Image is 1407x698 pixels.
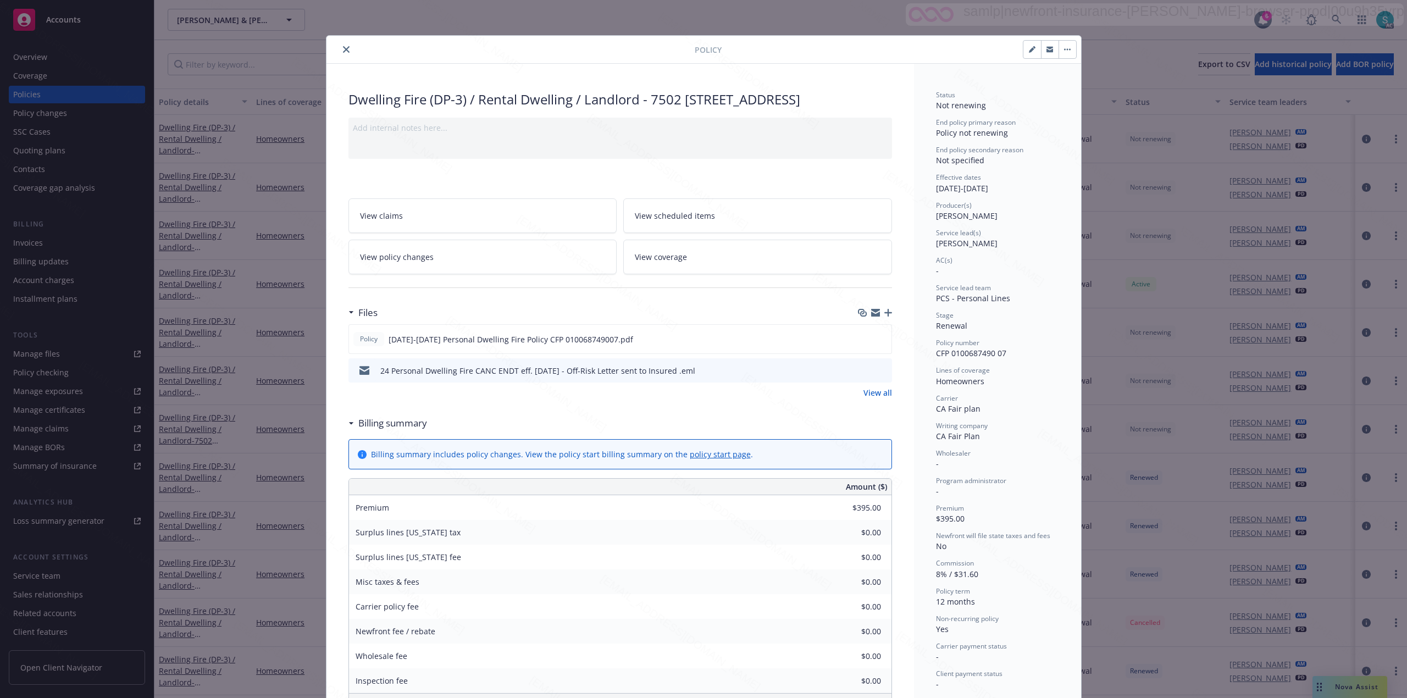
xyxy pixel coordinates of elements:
span: Policy number [936,338,979,347]
button: preview file [877,334,887,345]
span: No [936,541,946,551]
h3: Billing summary [358,416,427,430]
div: Add internal notes here... [353,122,888,134]
span: View scheduled items [635,210,715,221]
input: 0.00 [816,524,888,541]
span: Writing company [936,421,988,430]
span: Premium [356,502,389,513]
span: AC(s) [936,256,952,265]
span: Carrier policy fee [356,601,419,612]
div: Homeowners [936,375,1059,387]
span: 8% / $31.60 [936,569,978,579]
button: download file [860,334,868,345]
input: 0.00 [816,599,888,615]
div: Files [348,306,378,320]
span: Amount ($) [846,481,887,492]
span: Newfront will file state taxes and fees [936,531,1050,540]
div: 24 Personal Dwelling Fire CANC ENDT eff. [DATE] - Off-Risk Letter sent to Insured .eml [380,365,695,376]
span: PCS - Personal Lines [936,293,1010,303]
span: Premium [936,503,964,513]
span: Policy not renewing [936,128,1008,138]
span: Client payment status [936,669,1002,678]
span: Inspection fee [356,675,408,686]
h3: Files [358,306,378,320]
span: Commission [936,558,974,568]
input: 0.00 [816,648,888,664]
input: 0.00 [816,549,888,566]
a: policy start page [690,449,751,459]
input: 0.00 [816,673,888,689]
input: 0.00 [816,500,888,516]
button: close [340,43,353,56]
div: Billing summary includes policy changes. View the policy start billing summary on the . [371,448,753,460]
span: Renewal [936,320,967,331]
span: - [936,679,939,689]
span: Producer(s) [936,201,972,210]
span: Program administrator [936,476,1006,485]
span: Service lead team [936,283,991,292]
span: [PERSON_NAME] [936,210,998,221]
span: Carrier payment status [936,641,1007,651]
span: Yes [936,624,949,634]
a: View policy changes [348,240,617,274]
span: [DATE]-[DATE] Personal Dwelling Fire Policy CFP 010068749007.pdf [389,334,633,345]
span: Policy [358,334,380,344]
div: Dwelling Fire (DP-3) / Rental Dwelling / Landlord - 7502 [STREET_ADDRESS] [348,90,892,109]
span: Not specified [936,155,984,165]
div: [DATE] - [DATE] [936,173,1059,193]
a: View coverage [623,240,892,274]
div: Billing summary [348,416,427,430]
input: 0.00 [816,623,888,640]
span: Non-recurring policy [936,614,999,623]
span: - [936,458,939,469]
span: Newfront fee / rebate [356,626,435,636]
span: $395.00 [936,513,965,524]
span: Stage [936,311,954,320]
span: Policy term [936,586,970,596]
span: End policy secondary reason [936,145,1023,154]
span: Carrier [936,394,958,403]
span: - [936,265,939,276]
span: 12 months [936,596,975,607]
span: Not renewing [936,100,986,110]
span: Surplus lines [US_STATE] tax [356,527,461,538]
button: preview file [878,365,888,376]
span: CA Fair plan [936,403,981,414]
a: View all [863,387,892,398]
span: CFP 0100687490 07 [936,348,1006,358]
span: [PERSON_NAME] [936,238,998,248]
span: View coverage [635,251,687,263]
span: Wholesaler [936,448,971,458]
a: View claims [348,198,617,233]
button: download file [860,365,869,376]
span: View claims [360,210,403,221]
span: Lines of coverage [936,365,990,375]
span: Policy [695,44,722,56]
span: Misc taxes & fees [356,577,419,587]
span: CA Fair Plan [936,431,980,441]
a: View scheduled items [623,198,892,233]
input: 0.00 [816,574,888,590]
span: - [936,651,939,662]
span: Status [936,90,955,99]
span: End policy primary reason [936,118,1016,127]
span: Wholesale fee [356,651,407,661]
span: View policy changes [360,251,434,263]
span: Surplus lines [US_STATE] fee [356,552,461,562]
span: - [936,486,939,496]
span: Effective dates [936,173,981,182]
span: Service lead(s) [936,228,981,237]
